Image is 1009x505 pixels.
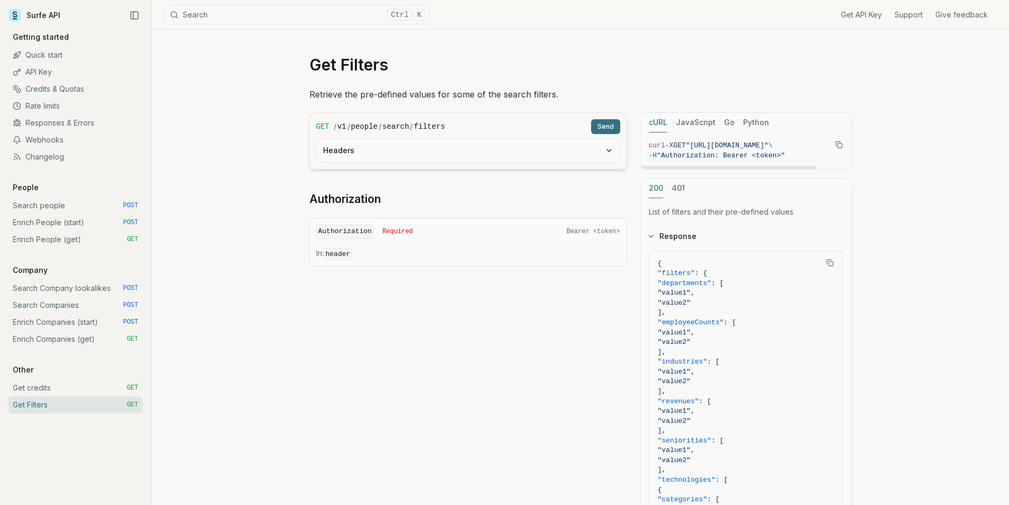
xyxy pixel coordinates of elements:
[695,269,707,277] span: : {
[658,495,708,503] span: "categories"
[337,121,346,132] code: v1
[686,141,769,149] span: "[URL][DOMAIN_NAME]"
[658,299,691,307] span: "value2"
[8,32,73,42] p: Getting started
[8,114,142,131] a: Responses & Errors
[316,225,374,239] code: Authorization
[324,248,353,260] code: header
[8,314,142,331] a: Enrich Companies (start) POST
[658,358,708,366] span: "industries"
[649,179,663,198] button: 200
[8,98,142,114] a: Rate limits
[316,248,620,260] p: In:
[8,148,142,165] a: Changelog
[769,141,773,149] span: \
[127,384,138,392] span: GET
[658,269,695,277] span: "filters"
[640,223,851,250] button: Response
[831,137,847,153] button: Copy Text
[724,318,736,326] span: : [
[658,348,666,356] span: ],
[8,379,142,396] a: Get credits GET
[127,401,138,409] span: GET
[382,227,413,236] span: Required
[123,284,138,293] span: POST
[8,365,38,375] p: Other
[658,466,666,474] span: ],
[658,437,711,445] span: "seniorities"
[8,331,142,348] a: Enrich Companies (get) GET
[123,318,138,326] span: POST
[317,139,620,162] button: Headers
[699,397,711,405] span: : [
[691,368,695,376] span: ,
[8,396,142,413] a: Get Filters GET
[8,64,142,81] a: API Key
[591,119,620,134] button: Send
[8,197,142,214] a: Search people POST
[895,10,923,20] a: Support
[8,265,52,276] p: Company
[379,121,381,132] span: /
[672,179,685,198] button: 401
[658,318,724,326] span: "employeeCounts"
[334,121,336,132] span: /
[676,113,716,132] button: JavaScript
[658,377,691,385] span: "value2"
[649,141,665,149] span: curl
[658,486,662,494] span: {
[649,207,843,217] p: List of filters and their pre-defined values
[123,301,138,309] span: POST
[127,235,138,244] span: GET
[691,446,695,454] span: ,
[567,227,620,236] span: Bearer <token>
[658,338,691,346] span: "value2"
[707,358,719,366] span: : [
[716,476,728,484] span: : [
[8,7,60,23] a: Surfe API
[822,255,838,271] button: Copy Text
[658,407,691,415] span: "value1"
[127,335,138,343] span: GET
[707,495,719,503] span: : [
[649,152,657,160] span: -H
[8,81,142,98] a: Credits & Quotas
[351,121,378,132] code: people
[316,121,329,132] span: GET
[387,9,413,21] kbd: Ctrl
[658,308,666,316] span: ],
[410,121,413,132] span: /
[658,456,691,464] span: "value2"
[8,131,142,148] a: Webhooks
[382,121,409,132] code: search
[691,329,695,336] span: ,
[657,152,785,160] span: "Authorization: Bearer <token>"
[8,297,142,314] a: Search Companies POST
[658,329,691,336] span: "value1"
[649,113,667,132] button: cURL
[691,289,695,297] span: ,
[658,289,691,297] span: "value1"
[743,113,769,132] button: Python
[309,55,852,74] h1: Get Filters
[711,279,724,287] span: : [
[658,397,699,405] span: "revenues"
[658,427,666,435] span: ],
[724,113,735,132] button: Go
[123,218,138,227] span: POST
[658,387,666,395] span: ],
[347,121,350,132] span: /
[414,9,425,21] kbd: K
[309,192,381,207] a: Authorization
[658,446,691,454] span: "value1"
[8,182,43,193] p: People
[8,214,142,231] a: Enrich People (start) POST
[164,5,429,24] button: SearchCtrlK
[658,417,691,425] span: "value2"
[8,231,142,248] a: Enrich People (get) GET
[841,10,882,20] a: Get API Key
[123,201,138,210] span: POST
[658,279,711,287] span: "departments"
[658,476,716,484] span: "technologies"
[935,10,988,20] a: Give feedback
